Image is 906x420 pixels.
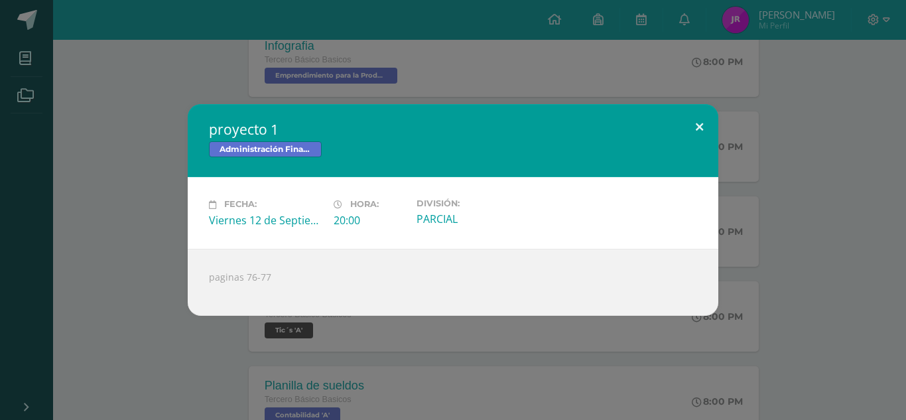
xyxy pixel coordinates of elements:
[209,141,322,157] span: Administración Financiera
[224,200,257,210] span: Fecha:
[680,104,718,149] button: Close (Esc)
[350,200,379,210] span: Hora:
[334,213,406,228] div: 20:00
[209,120,697,139] h2: proyecto 1
[209,213,323,228] div: Viernes 12 de Septiembre
[188,249,718,316] div: paginas 76-77
[417,198,531,208] label: División:
[417,212,531,226] div: PARCIAL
